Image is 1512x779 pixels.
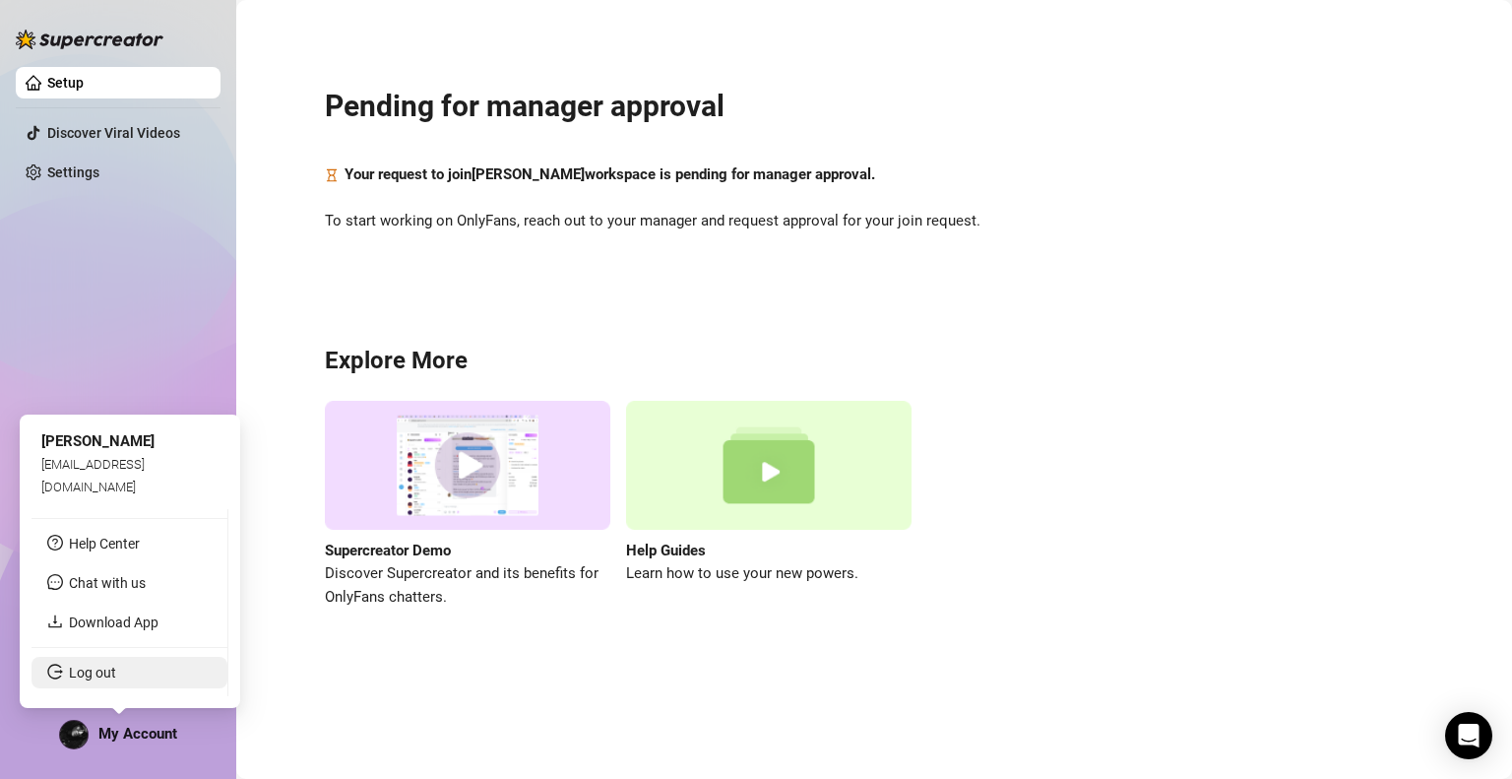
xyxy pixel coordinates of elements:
h3: Explore More [325,346,1423,377]
span: Chat with us [69,575,146,591]
a: Help Center [69,536,140,552]
a: Discover Viral Videos [47,125,180,141]
img: logo-BBDzfeDw.svg [16,30,163,49]
div: Open Intercom Messenger [1445,712,1492,759]
span: hourglass [325,163,339,187]
img: help guides [626,401,912,530]
a: Download App [69,615,158,630]
strong: Supercreator Demo [325,542,451,559]
a: Log out [69,665,116,681]
span: My Account [98,725,177,743]
li: Log out [31,657,227,688]
strong: Your request to join [PERSON_NAME] workspace is pending for manager approval. [345,165,875,183]
img: ACg8ocL4yVHWgQ8mTVeBw-zRDHDKfoQOSknbL2x4V67Ib2VE5HjHZdi3=s96-c [60,721,88,748]
img: supercreator demo [325,401,610,530]
h2: Pending for manager approval [325,88,1423,125]
a: Setup [47,75,84,91]
strong: Help Guides [626,542,706,559]
span: message [47,574,63,590]
span: [EMAIL_ADDRESS][DOMAIN_NAME] [41,457,145,493]
span: Learn how to use your new powers. [626,562,912,586]
a: Supercreator DemoDiscover Supercreator and its benefits for OnlyFans chatters. [325,401,610,609]
a: Help GuidesLearn how to use your new powers. [626,401,912,609]
span: [PERSON_NAME] [41,432,155,450]
span: Discover Supercreator and its benefits for OnlyFans chatters. [325,562,610,609]
a: Settings [47,164,99,180]
span: To start working on OnlyFans, reach out to your manager and request approval for your join request. [325,210,1423,233]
